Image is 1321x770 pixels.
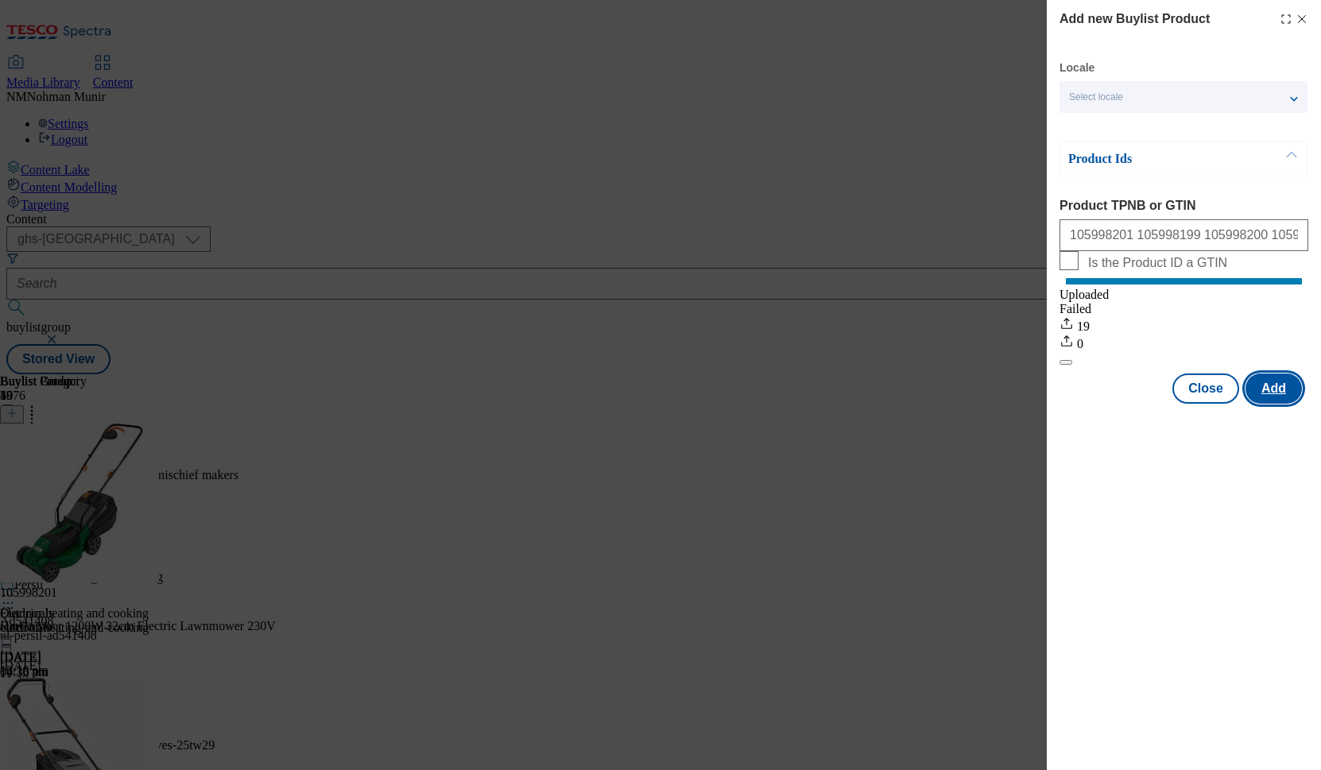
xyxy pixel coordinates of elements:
[1060,10,1210,29] h4: Add new Buylist Product
[1069,91,1123,103] span: Select locale
[1172,373,1239,404] button: Close
[1060,219,1308,251] input: Enter 1 or 20 space separated Product TPNB or GTIN
[1060,199,1308,213] label: Product TPNB or GTIN
[1060,81,1307,113] button: Select locale
[1060,334,1308,351] div: 0
[1088,256,1227,270] span: Is the Product ID a GTIN
[1060,64,1094,72] label: Locale
[1060,316,1308,334] div: 19
[1060,302,1308,316] div: Failed
[1245,373,1302,404] button: Add
[1068,151,1235,167] p: Product Ids
[1060,288,1308,302] div: Uploaded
